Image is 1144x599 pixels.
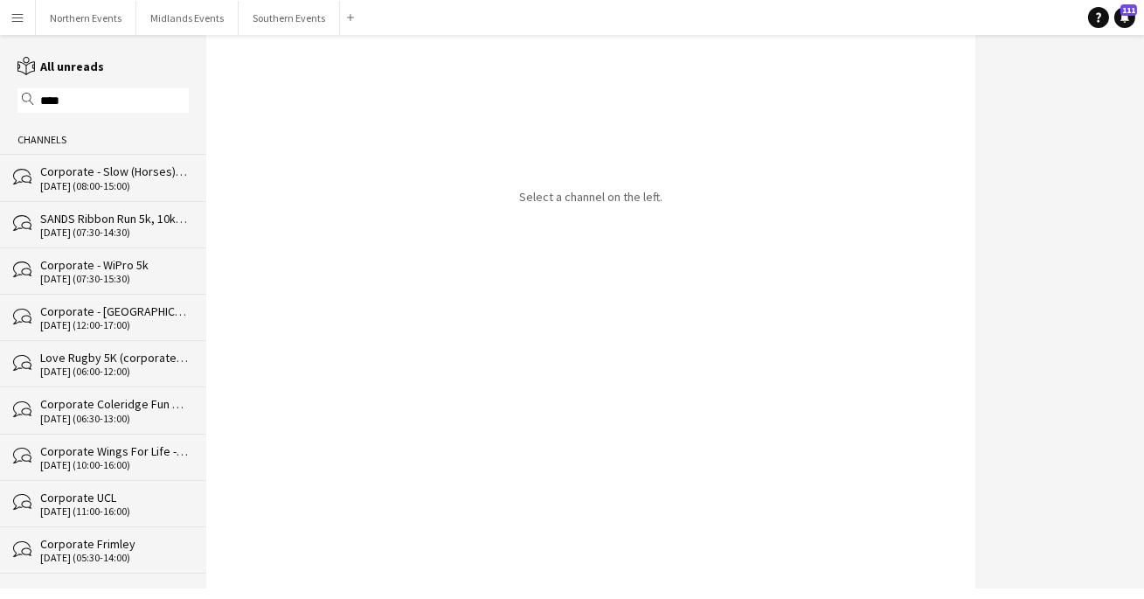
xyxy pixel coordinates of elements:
[40,459,189,471] div: [DATE] (10:00-16:00)
[40,180,189,192] div: [DATE] (08:00-15:00)
[40,226,189,239] div: [DATE] (07:30-14:30)
[1120,4,1137,16] span: 111
[40,164,189,179] div: Corporate - Slow (Horses) 5k
[40,413,189,425] div: [DATE] (06:30-13:00)
[40,303,189,319] div: Corporate - [GEOGRAPHIC_DATA] Global 5k
[40,273,189,285] div: [DATE] (07:30-15:30)
[40,505,189,518] div: [DATE] (11:00-16:00)
[40,536,189,552] div: Corporate Frimley
[40,366,189,378] div: [DATE] (06:00-12:00)
[136,1,239,35] button: Midlands Events
[40,396,189,412] div: Corporate Coleridge Fun Run
[40,211,189,226] div: SANDS Ribbon Run 5k, 10k & Junior Corporate Event
[17,59,104,74] a: All unreads
[40,319,189,331] div: [DATE] (12:00-17:00)
[519,189,662,205] p: Select a channel on the left.
[40,490,189,505] div: Corporate UCL
[40,443,189,459] div: Corporate Wings For Life - [GEOGRAPHIC_DATA]
[1114,7,1135,28] a: 111
[239,1,340,35] button: Southern Events
[36,1,136,35] button: Northern Events
[40,552,189,564] div: [DATE] (05:30-14:00)
[40,257,189,273] div: Corporate - WiPro 5k
[40,350,189,366] div: Love Rugby 5K (corporate) - Rugby [GEOGRAPHIC_DATA]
